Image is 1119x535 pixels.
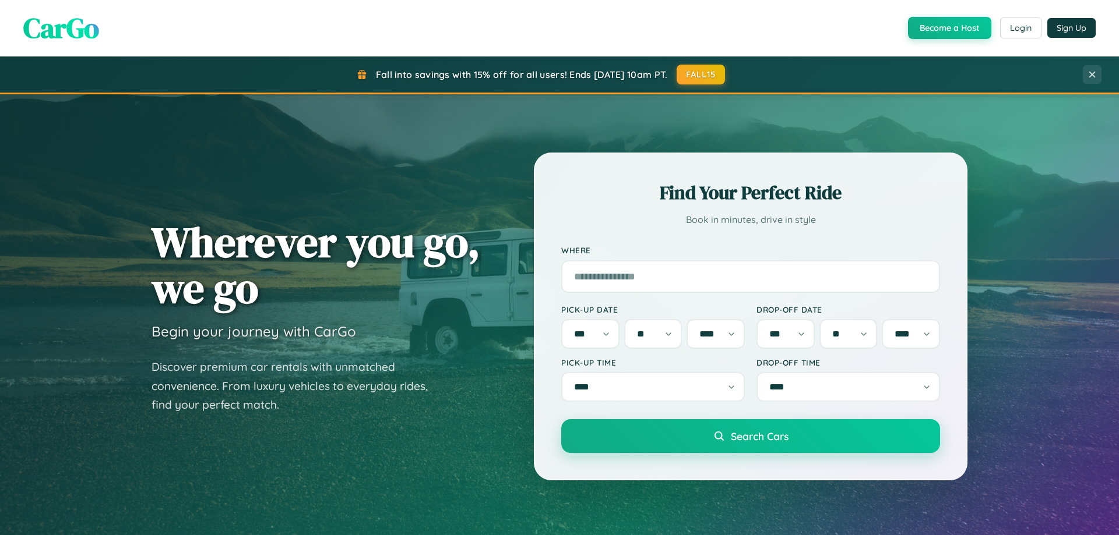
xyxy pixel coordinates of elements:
h2: Find Your Perfect Ride [561,180,940,206]
button: FALL15 [677,65,726,84]
h3: Begin your journey with CarGo [152,323,356,340]
button: Search Cars [561,419,940,453]
label: Where [561,246,940,256]
h1: Wherever you go, we go [152,219,480,311]
label: Drop-off Date [756,304,940,314]
label: Drop-off Time [756,357,940,367]
p: Discover premium car rentals with unmatched convenience. From luxury vehicles to everyday rides, ... [152,357,443,414]
span: Fall into savings with 15% off for all users! Ends [DATE] 10am PT. [376,69,668,80]
button: Login [1000,17,1041,38]
label: Pick-up Time [561,357,745,367]
label: Pick-up Date [561,304,745,314]
span: CarGo [23,9,99,47]
span: Search Cars [731,430,789,442]
button: Become a Host [908,17,991,39]
button: Sign Up [1047,18,1096,38]
p: Book in minutes, drive in style [561,211,940,228]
